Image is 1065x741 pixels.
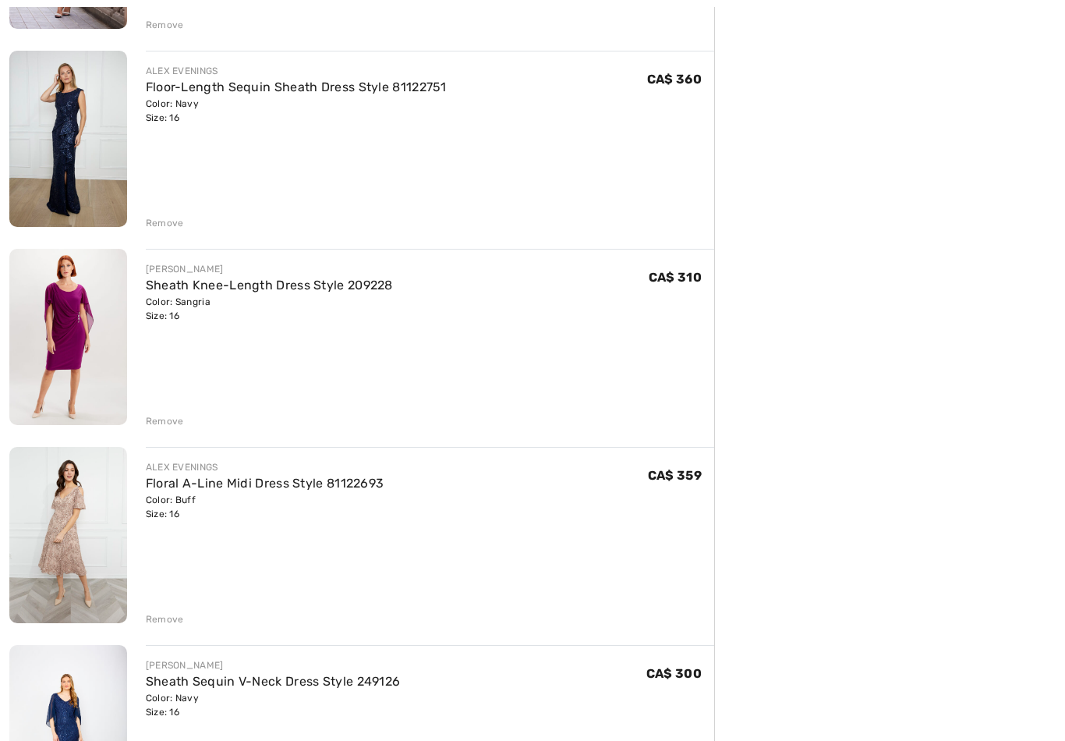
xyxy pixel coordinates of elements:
[9,250,127,426] img: Sheath Knee-Length Dress Style 209228
[146,65,447,79] div: ALEX EVENINGS
[146,415,184,429] div: Remove
[146,278,393,293] a: Sheath Knee-Length Dress Style 209228
[146,19,184,33] div: Remove
[9,51,127,228] img: Floor-Length Sequin Sheath Dress Style 81122751
[146,217,184,231] div: Remove
[9,448,127,624] img: Floral A-Line Midi Dress Style 81122693
[146,675,401,690] a: Sheath Sequin V-Neck Dress Style 249126
[146,97,447,126] div: Color: Navy Size: 16
[146,296,393,324] div: Color: Sangria Size: 16
[146,659,401,673] div: [PERSON_NAME]
[648,469,702,484] span: CA$ 359
[146,494,384,522] div: Color: Buff Size: 16
[646,667,702,682] span: CA$ 300
[146,263,393,277] div: [PERSON_NAME]
[649,271,702,285] span: CA$ 310
[146,461,384,475] div: ALEX EVENINGS
[647,73,702,87] span: CA$ 360
[146,613,184,627] div: Remove
[146,477,384,491] a: Floral A-Line Midi Dress Style 81122693
[146,692,401,720] div: Color: Navy Size: 16
[146,80,447,95] a: Floor-Length Sequin Sheath Dress Style 81122751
